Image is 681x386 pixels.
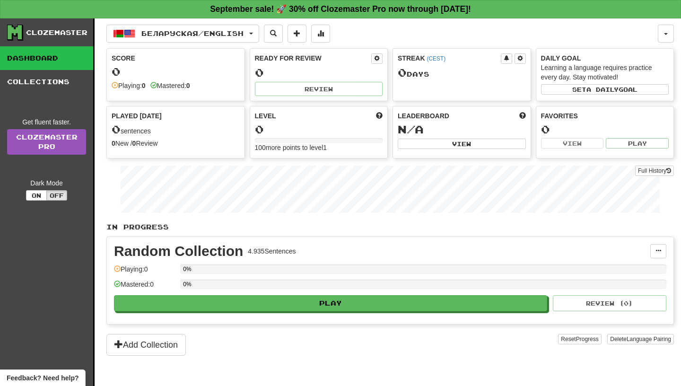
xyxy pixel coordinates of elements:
span: a daily [586,86,619,93]
a: ClozemasterPro [7,129,86,155]
button: Беларуская/English [106,25,259,43]
div: New / Review [112,139,240,148]
div: Dark Mode [7,178,86,188]
div: Mastered: [150,81,190,90]
span: Played [DATE] [112,111,162,121]
div: 0 [541,123,669,135]
strong: 0 [112,140,115,147]
span: Беларуская / English [141,29,244,37]
strong: 0 [132,140,136,147]
div: Playing: 0 [114,264,175,280]
button: Seta dailygoal [541,84,669,95]
div: sentences [112,123,240,136]
button: Full History [635,166,674,176]
span: Level [255,111,276,121]
button: Play [606,138,669,149]
div: 100 more points to level 1 [255,143,383,152]
div: Day s [398,67,526,79]
span: N/A [398,123,424,136]
div: Learning a language requires practice every day. Stay motivated! [541,63,669,82]
div: Clozemaster [26,28,87,37]
button: DeleteLanguage Pairing [607,334,674,344]
button: Play [114,295,547,311]
strong: 0 [186,82,190,89]
div: Ready for Review [255,53,372,63]
div: Streak [398,53,501,63]
div: 0 [255,123,383,135]
button: Review [255,82,383,96]
span: Score more points to level up [376,111,383,121]
span: Language Pairing [627,336,671,342]
strong: 0 [142,82,146,89]
button: ResetProgress [558,334,601,344]
a: (CEST) [427,55,445,62]
div: Score [112,53,240,63]
div: Get fluent faster. [7,117,86,127]
div: Mastered: 0 [114,280,175,295]
span: Open feedback widget [7,373,79,383]
p: In Progress [106,222,674,232]
button: Off [46,190,67,201]
div: 0 [255,67,383,79]
button: Search sentences [264,25,283,43]
button: Add sentence to collection [288,25,306,43]
span: 0 [398,66,407,79]
div: Daily Goal [541,53,669,63]
span: Leaderboard [398,111,449,121]
span: This week in points, UTC [519,111,526,121]
div: 4.935 Sentences [248,246,296,256]
button: More stats [311,25,330,43]
div: Playing: [112,81,146,90]
button: Review (0) [553,295,666,311]
strong: September sale! 🚀 30% off Clozemaster Pro now through [DATE]! [210,4,471,14]
button: View [541,138,604,149]
div: Favorites [541,111,669,121]
span: 0 [112,123,121,136]
div: Random Collection [114,244,243,258]
div: 0 [112,66,240,78]
button: On [26,190,47,201]
span: Progress [576,336,599,342]
button: View [398,139,526,149]
button: Add Collection [106,334,186,356]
